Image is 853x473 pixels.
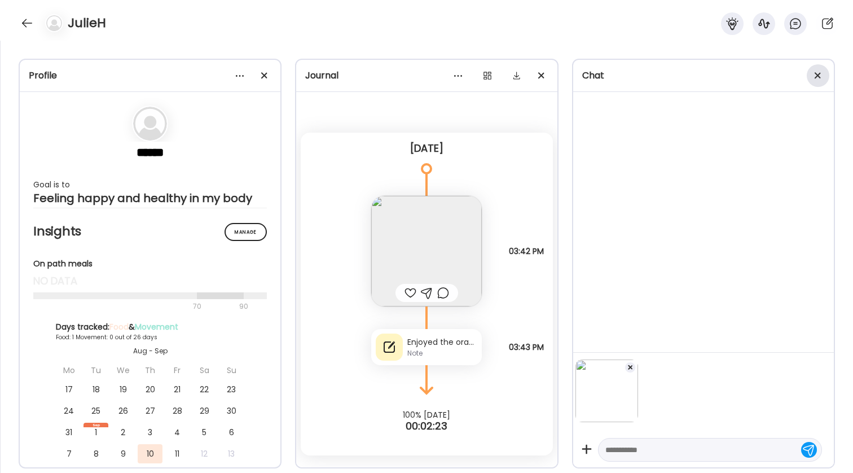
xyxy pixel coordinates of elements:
div: 20 [138,380,162,399]
h4: JulieH [68,14,106,32]
div: Manage [225,223,267,241]
div: 70 [33,300,236,313]
div: 2 [111,423,135,442]
span: Food [109,321,129,332]
div: Days tracked: & [56,321,244,333]
div: [DATE] [310,142,543,155]
div: 4 [165,423,190,442]
div: 26 [111,401,135,421]
div: 7 [56,444,81,463]
div: 12 [192,444,217,463]
div: 22 [192,380,217,399]
div: 100% [DATE] [296,410,557,419]
div: 10 [138,444,162,463]
div: 1 [83,423,108,442]
img: bg-avatar-default.svg [46,15,62,31]
div: On path meals [33,258,267,270]
div: Sep [83,423,108,427]
div: 00:02:23 [296,419,557,433]
div: Note [407,348,477,358]
div: We [111,361,135,380]
img: images%2FTTVkf3GpjSVyVriNqf1umAhzXr73%2F5osYxqB0q8iTLQ2klaGV%2FznuvTgAYIXrJRttEoQiq_240 [575,360,638,422]
span: Movement [135,321,178,332]
div: 9 [111,444,135,463]
div: Aug - Sep [56,346,244,356]
div: 3 [138,423,162,442]
div: 29 [192,401,217,421]
h2: Insights [33,223,267,240]
div: Sa [192,361,217,380]
div: Enjoyed the orange [407,336,477,348]
span: 03:42 PM [509,246,544,256]
img: images%2FTTVkf3GpjSVyVriNqf1umAhzXr73%2F5osYxqB0q8iTLQ2klaGV%2FznuvTgAYIXrJRttEoQiq_240 [371,196,482,306]
div: Journal [305,69,548,82]
div: Th [138,361,162,380]
div: 5 [192,423,217,442]
div: Feeling happy and healthy in my body [33,191,267,205]
div: Tu [83,361,108,380]
div: 21 [165,380,190,399]
div: 11 [165,444,190,463]
div: 90 [238,300,249,313]
div: 23 [219,380,244,399]
div: 18 [83,380,108,399]
div: 27 [138,401,162,421]
div: Fr [165,361,190,380]
img: bg-avatar-default.svg [133,107,167,141]
div: 25 [83,401,108,421]
div: 31 [56,423,81,442]
div: no data [33,274,267,288]
div: Food: 1 Movement: 0 out of 26 days [56,333,244,341]
div: 13 [219,444,244,463]
div: 30 [219,401,244,421]
div: Profile [29,69,271,82]
div: 8 [83,444,108,463]
span: 03:43 PM [509,342,544,352]
div: 28 [165,401,190,421]
div: 6 [219,423,244,442]
div: Chat [582,69,825,82]
div: Su [219,361,244,380]
div: 24 [56,401,81,421]
div: 19 [111,380,135,399]
div: 17 [56,380,81,399]
div: Goal is to [33,178,267,191]
div: Mo [56,361,81,380]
